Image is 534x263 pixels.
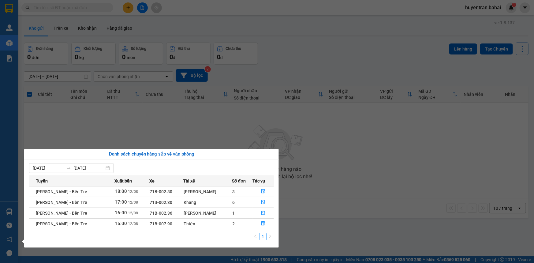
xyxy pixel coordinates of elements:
span: Số đơn [232,178,246,184]
span: to [66,166,71,171]
span: 15:00 [115,221,127,226]
div: [PERSON_NAME] [184,188,232,195]
li: Previous Page [252,233,259,240]
button: file-done [253,197,274,207]
span: file-done [261,211,265,216]
span: Tác vụ [252,178,265,184]
span: file-done [261,189,265,194]
span: right [268,235,272,238]
span: 71B-002.30 [150,189,172,194]
a: 1 [260,233,266,240]
span: [PERSON_NAME] - Bến Tre [36,211,87,216]
button: right [267,233,274,240]
span: [PERSON_NAME] - Bến Tre [36,200,87,205]
span: Xuất bến [114,178,132,184]
li: 1 [259,233,267,240]
span: Tài xế [183,178,195,184]
span: [PERSON_NAME] - Bến Tre [36,221,87,226]
div: Thiện [184,220,232,227]
span: 6 [233,200,235,205]
span: Tuyến [36,178,48,184]
span: left [254,235,257,238]
span: 71B-002.36 [150,211,172,216]
span: file-done [261,221,265,226]
span: 1 [233,211,235,216]
span: 18:00 [115,189,127,194]
input: Từ ngày [33,165,64,171]
span: 12/08 [128,190,138,194]
span: 16:00 [115,210,127,216]
div: Danh sách chuyến hàng sắp về văn phòng [29,151,274,158]
span: swap-right [66,166,71,171]
button: file-done [253,187,274,197]
div: Khang [184,199,232,206]
span: 12/08 [128,211,138,215]
span: Xe [149,178,155,184]
span: [PERSON_NAME] - Bến Tre [36,189,87,194]
div: [PERSON_NAME] [184,210,232,216]
button: left [252,233,259,240]
span: 71B-007.90 [150,221,172,226]
input: Đến ngày [73,165,104,171]
span: 71B-002.30 [150,200,172,205]
span: 12/08 [128,222,138,226]
button: file-done [253,208,274,218]
span: 3 [233,189,235,194]
span: 12/08 [128,200,138,205]
span: 2 [233,221,235,226]
li: Next Page [267,233,274,240]
span: file-done [261,200,265,205]
span: 17:00 [115,199,127,205]
button: file-done [253,219,274,229]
